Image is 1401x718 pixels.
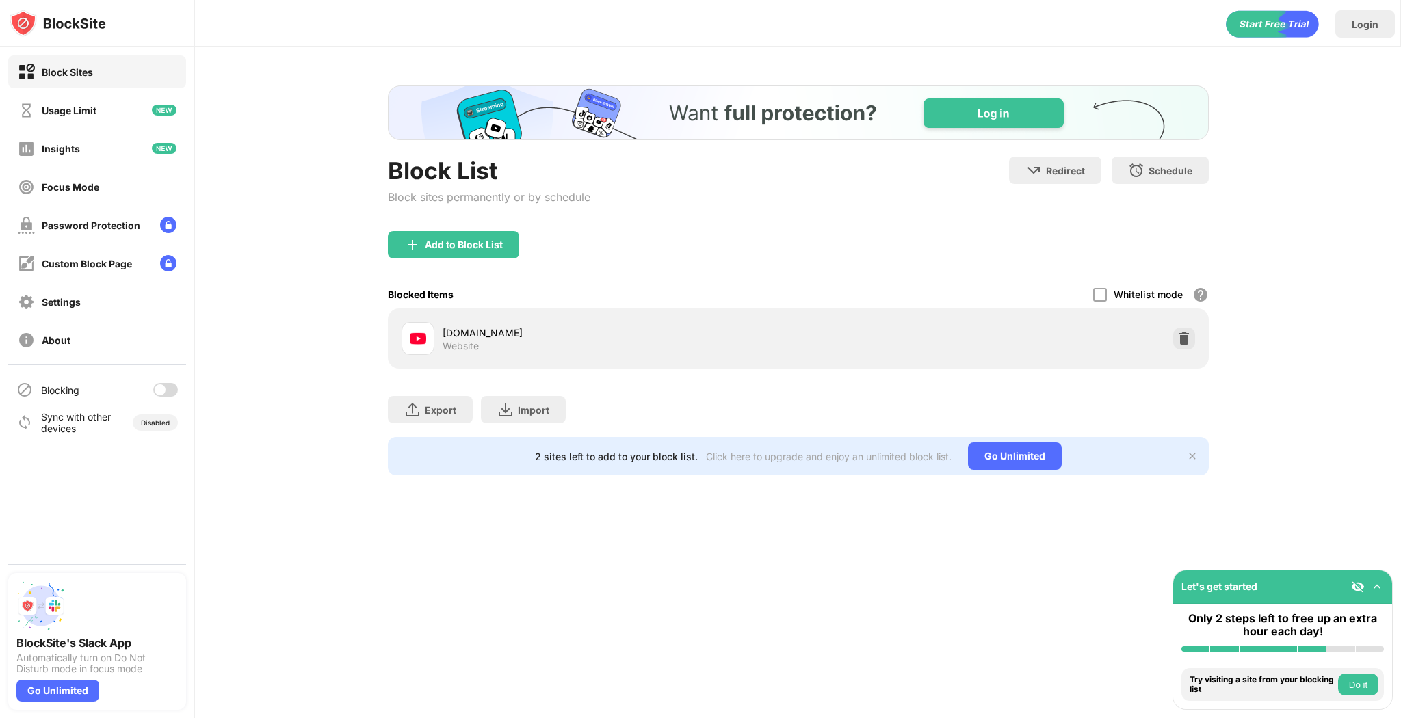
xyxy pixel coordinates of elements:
div: Password Protection [42,220,140,231]
img: logo-blocksite.svg [10,10,106,37]
button: Do it [1338,674,1378,695]
img: block-on.svg [18,64,35,81]
div: Login [1352,18,1378,30]
div: Block sites permanently or by schedule [388,190,590,204]
div: Whitelist mode [1114,289,1183,300]
div: Schedule [1149,165,1192,176]
div: Block List [388,157,590,185]
div: Custom Block Page [42,258,132,269]
div: Click here to upgrade and enjoy an unlimited block list. [706,451,952,462]
img: x-button.svg [1187,451,1198,462]
div: Let's get started [1181,581,1257,592]
div: Go Unlimited [968,442,1062,470]
div: Disabled [141,418,170,427]
div: animation [1226,10,1319,38]
img: favicons [410,330,426,347]
div: [DOMAIN_NAME] [443,325,798,340]
div: Blocking [41,384,79,396]
img: sync-icon.svg [16,414,33,431]
img: insights-off.svg [18,140,35,157]
div: Export [425,404,456,416]
img: omni-setup-toggle.svg [1370,580,1384,594]
img: lock-menu.svg [160,217,176,233]
div: Blocked Items [388,289,454,300]
div: Insights [42,143,80,155]
div: Sync with other devices [41,411,112,434]
div: Only 2 steps left to free up an extra hour each day! [1181,612,1384,638]
img: lock-menu.svg [160,255,176,271]
img: eye-not-visible.svg [1351,580,1365,594]
img: about-off.svg [18,332,35,349]
img: new-icon.svg [152,105,176,116]
div: Automatically turn on Do Not Disturb mode in focus mode [16,652,178,674]
img: settings-off.svg [18,293,35,310]
div: Go Unlimited [16,680,99,702]
img: new-icon.svg [152,143,176,154]
img: blocking-icon.svg [16,382,33,398]
div: Try visiting a site from your blocking list [1190,675,1335,695]
img: time-usage-off.svg [18,102,35,119]
div: Import [518,404,549,416]
img: password-protection-off.svg [18,217,35,234]
img: push-slack.svg [16,581,66,630]
div: Settings [42,296,81,308]
div: Block Sites [42,66,93,78]
div: Website [443,340,479,352]
div: BlockSite's Slack App [16,636,178,650]
div: Add to Block List [425,239,503,250]
div: Redirect [1046,165,1085,176]
div: 2 sites left to add to your block list. [535,451,698,462]
iframe: Banner [388,85,1209,140]
div: Usage Limit [42,105,96,116]
div: About [42,334,70,346]
img: focus-off.svg [18,178,35,196]
div: Focus Mode [42,181,99,193]
img: customize-block-page-off.svg [18,255,35,272]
